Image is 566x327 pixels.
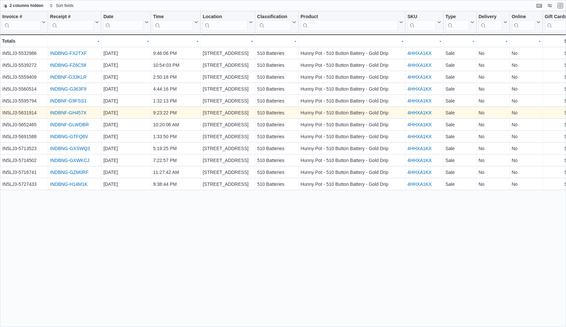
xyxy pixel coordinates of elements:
[257,85,296,93] div: 510 Batteries
[479,85,507,93] div: No
[479,97,507,105] div: No
[257,109,296,117] div: 510 Batteries
[479,144,507,152] div: No
[257,73,296,81] div: 510 Batteries
[257,61,296,69] div: 510 Batteries
[257,168,296,176] div: 510 Batteries
[2,133,46,141] div: IN5LJ3-5691588
[446,85,474,93] div: Sale
[153,61,198,69] div: 10:54:03 PM
[50,51,87,56] a: INDBNG-FX2TXF
[103,61,149,69] div: [DATE]
[2,37,46,45] div: Totals
[407,14,436,20] div: SKU
[50,86,86,92] a: INDBNG-G363F9
[512,180,541,188] div: No
[203,121,253,129] div: [STREET_ADDRESS]
[407,146,432,151] a: 4HHXA1KX
[407,182,432,187] a: 4HHXA1KX
[103,168,149,176] div: [DATE]
[301,85,403,93] div: Hunny Pot - 510 Button Battery - Gold Drip
[257,97,296,105] div: 510 Batteries
[2,168,46,176] div: IN5LJ3-5716741
[203,168,253,176] div: [STREET_ADDRESS]
[103,121,149,129] div: [DATE]
[103,133,149,141] div: [DATE]
[103,144,149,152] div: [DATE]
[301,49,403,57] div: Hunny Pot - 510 Button Battery - Gold Drip
[153,85,198,93] div: 4:44:16 PM
[203,156,253,164] div: [STREET_ADDRESS]
[2,156,46,164] div: IN5LJ3-5714502
[301,144,403,152] div: Hunny Pot - 510 Button Battery - Gold Drip
[153,121,198,129] div: 10:20:06 AM
[407,86,432,92] a: 4HHXA1KX
[512,49,541,57] div: No
[153,97,198,105] div: 1:32:13 PM
[301,109,403,117] div: Hunny Pot - 510 Button Battery - Gold Drip
[407,170,432,175] a: 4HHXA1KX
[2,61,46,69] div: IN5LJ3-5539272
[2,14,40,31] div: Invoice #
[479,156,507,164] div: No
[50,14,99,31] button: Receipt #
[479,14,507,31] button: Delivery
[512,85,541,93] div: No
[203,97,253,105] div: [STREET_ADDRESS]
[2,180,46,188] div: IN5LJ3-5727433
[479,14,502,31] div: Delivery
[512,14,541,31] button: Online
[407,14,441,31] button: SKU
[301,14,398,20] div: Product
[546,2,554,10] button: Display options
[203,61,253,69] div: [STREET_ADDRESS]
[301,133,403,141] div: Hunny Pot - 510 Button Battery - Gold Drip
[50,170,89,175] a: INDBNG-GZM0RF
[153,37,198,45] div: -
[203,14,253,31] button: Location
[257,144,296,152] div: 510 Batteries
[446,109,474,117] div: Sale
[407,110,432,115] a: 4HHXA1KX
[301,180,403,188] div: Hunny Pot - 510 Button Battery - Gold Drip
[479,180,507,188] div: No
[407,51,432,56] a: 4HHXA1KX
[407,134,432,139] a: 4HHXA1KX
[446,168,474,176] div: Sale
[257,14,296,31] button: Classification
[103,37,149,45] div: -
[446,121,474,129] div: Sale
[50,122,89,127] a: INDBNF-GLWDBR
[556,2,564,10] button: Exit fullscreen
[407,62,432,68] a: 4HHXA1KX
[203,14,247,20] div: Location
[153,73,198,81] div: 2:50:18 PM
[103,97,149,105] div: [DATE]
[2,109,46,117] div: IN5LJ3-5631914
[203,85,253,93] div: [STREET_ADDRESS]
[407,158,432,163] a: 4HHXA1KX
[47,2,76,10] button: Sort fields
[0,2,46,10] button: 2 columns hidden
[203,37,253,45] div: -
[2,14,46,31] button: Invoice #
[407,122,432,127] a: 4HHXA1KX
[446,61,474,69] div: Sale
[203,180,253,188] div: [STREET_ADDRESS]
[446,14,474,31] button: Type
[257,121,296,129] div: 510 Batteries
[257,49,296,57] div: 510 Batteries
[301,61,403,69] div: Hunny Pot - 510 Button Battery - Gold Drip
[512,156,541,164] div: No
[103,73,149,81] div: [DATE]
[2,73,46,81] div: IN5LJ3-5559409
[257,180,296,188] div: 510 Batteries
[153,180,198,188] div: 9:38:44 PM
[512,133,541,141] div: No
[479,133,507,141] div: No
[203,49,253,57] div: [STREET_ADDRESS]
[203,109,253,117] div: [STREET_ADDRESS]
[512,144,541,152] div: No
[50,134,88,139] a: INDBNG-GTFQ8V
[301,14,403,31] button: Product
